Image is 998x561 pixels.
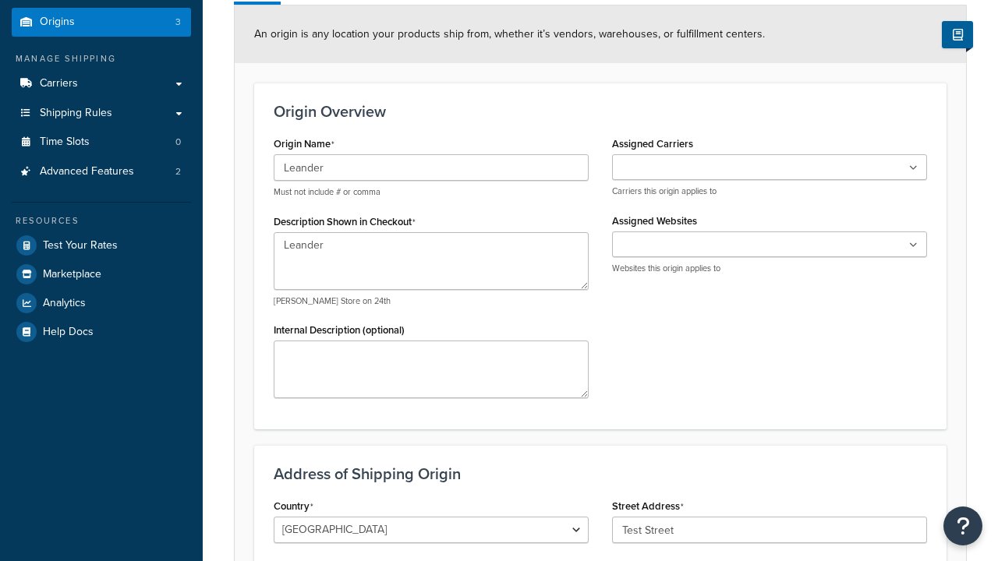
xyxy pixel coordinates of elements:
p: [PERSON_NAME] Store on 24th [274,295,589,307]
label: Assigned Websites [612,215,697,227]
label: Country [274,500,313,513]
span: Origins [40,16,75,29]
a: Advanced Features2 [12,157,191,186]
span: Help Docs [43,326,94,339]
span: Time Slots [40,136,90,149]
div: Manage Shipping [12,52,191,65]
label: Internal Description (optional) [274,324,405,336]
p: Carriers this origin applies to [612,185,927,197]
span: An origin is any location your products ship from, whether it’s vendors, warehouses, or fulfillme... [254,26,765,42]
li: Time Slots [12,128,191,157]
h3: Origin Overview [274,103,927,120]
span: Analytics [43,297,86,310]
li: Origins [12,8,191,37]
a: Analytics [12,289,191,317]
span: Shipping Rules [40,107,112,120]
span: Test Your Rates [43,239,118,252]
span: 2 [175,165,181,178]
a: Test Your Rates [12,231,191,259]
a: Shipping Rules [12,99,191,128]
li: Advanced Features [12,157,191,186]
span: 0 [175,136,181,149]
button: Show Help Docs [942,21,973,48]
span: Carriers [40,77,78,90]
a: Marketplace [12,260,191,288]
button: Open Resource Center [943,506,982,545]
h3: Address of Shipping Origin [274,465,927,482]
label: Description Shown in Checkout [274,216,416,228]
span: Marketplace [43,268,101,281]
p: Websites this origin applies to [612,263,927,274]
div: Resources [12,214,191,228]
textarea: Leander [274,232,589,290]
a: Help Docs [12,318,191,346]
a: Time Slots0 [12,128,191,157]
p: Must not include # or comma [274,186,589,198]
label: Street Address [612,500,684,513]
a: Carriers [12,69,191,98]
span: 3 [175,16,181,29]
label: Origin Name [274,138,334,150]
span: Advanced Features [40,165,134,178]
label: Assigned Carriers [612,138,693,150]
a: Origins3 [12,8,191,37]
